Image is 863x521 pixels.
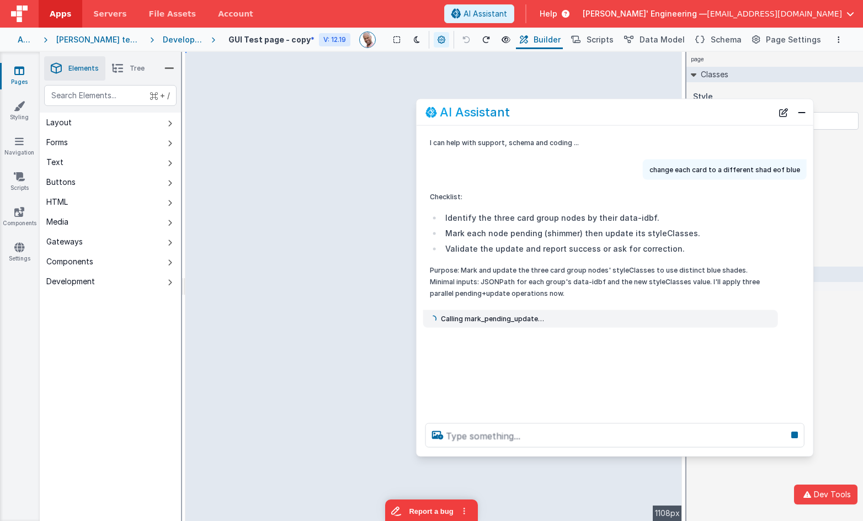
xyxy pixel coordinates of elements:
button: Text [40,152,181,172]
p: Purpose: Mark and update the three card group nodes' styleClasses to use distinct blue shades. Mi... [430,264,771,299]
span: Data Model [640,34,685,45]
div: Text [46,157,63,168]
span: AI Assistant [464,8,507,19]
span: Servers [93,8,126,19]
span: [EMAIL_ADDRESS][DOMAIN_NAME] [707,8,842,19]
span: Calling mark_pending_update… [441,315,544,323]
div: Layout [46,117,72,128]
div: Forms [46,137,68,148]
div: Apps [18,34,35,45]
span: Help [540,8,557,19]
span: [PERSON_NAME]' Engineering — [583,8,707,19]
button: Style [691,89,715,105]
li: Mark each node pending (shimmer) then update its styleClasses. [442,227,771,240]
span: Tree [130,64,145,73]
div: Gateways [46,236,83,247]
button: Buttons [40,172,181,192]
div: Development [46,276,95,287]
button: Gateways [40,232,181,252]
input: Search Elements... [44,85,177,106]
button: Layout [40,113,181,132]
button: Dev Tools [794,485,857,504]
p: I can help with support, schema and coding ... [430,137,771,148]
div: Buttons [46,177,76,188]
button: Components [40,252,181,272]
h2: Classes [696,67,728,82]
li: Validate the update and report success or ask for correction. [442,242,771,256]
li: Identify the three card group nodes by their data-idbf. [442,211,771,225]
button: Development [40,272,181,291]
div: [PERSON_NAME] test App [56,34,141,45]
div: --> [185,52,682,521]
button: Builder [516,30,563,49]
div: Development [163,34,203,45]
div: V: 12.19 [319,33,350,46]
button: Schema [691,30,744,49]
span: Apps [50,8,71,19]
div: HTML [46,196,68,208]
h4: GUI Test page - copy [228,35,311,44]
span: Page Settings [766,34,821,45]
h2: AI Assistant [440,105,510,119]
button: Scripts [567,30,616,49]
button: Data Model [620,30,687,49]
span: File Assets [149,8,196,19]
p: Checklist: [430,191,771,203]
div: Components [46,256,93,267]
img: 11ac31fe5dc3d0eff3fbbbf7b26fa6e1 [360,32,375,47]
span: Elements [68,64,99,73]
h4: page [686,52,708,67]
button: AI Assistant [444,4,514,23]
button: Page Settings [748,30,823,49]
button: Close [795,104,809,120]
span: Builder [534,34,561,45]
button: New Chat [776,104,791,120]
button: Media [40,212,181,232]
button: [PERSON_NAME]' Engineering — [EMAIL_ADDRESS][DOMAIN_NAME] [583,8,854,19]
button: HTML [40,192,181,212]
div: Media [46,216,68,227]
button: Options [832,33,845,46]
button: Forms [40,132,181,152]
span: Scripts [587,34,614,45]
p: change each card to a different shad eof blue [649,164,800,176]
span: Schema [711,34,742,45]
div: 1108px [653,506,682,521]
span: + / [150,85,170,106]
